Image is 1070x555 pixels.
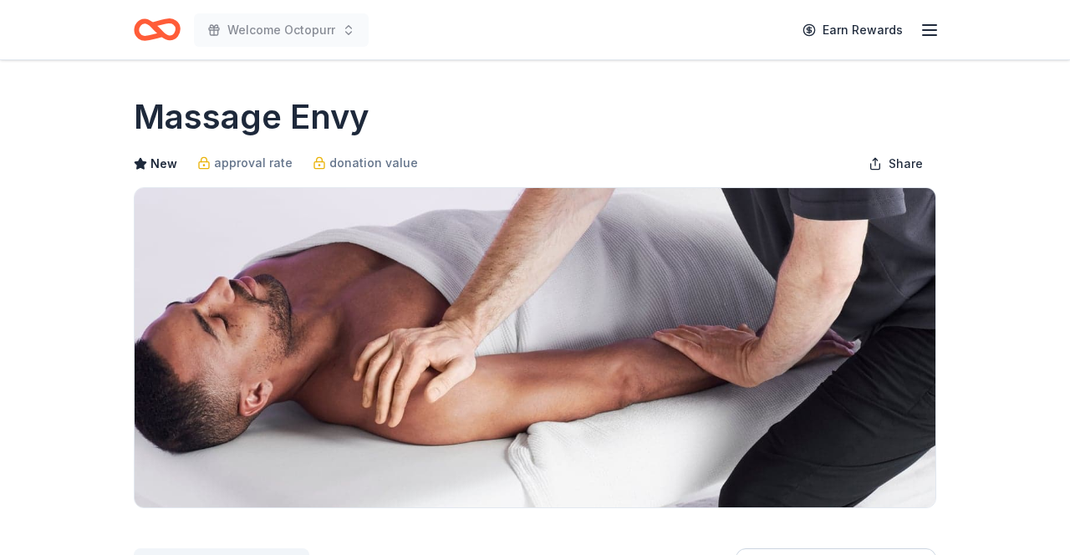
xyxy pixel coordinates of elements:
a: donation value [313,153,418,173]
img: Image for Massage Envy [135,188,935,507]
button: Welcome Octopurr [194,13,369,47]
a: Home [134,10,181,49]
span: New [150,154,177,174]
span: Welcome Octopurr [227,20,335,40]
span: donation value [329,153,418,173]
button: Share [855,147,936,181]
span: Share [889,154,923,174]
h1: Massage Envy [134,94,369,140]
span: approval rate [214,153,293,173]
a: approval rate [197,153,293,173]
a: Earn Rewards [792,15,913,45]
